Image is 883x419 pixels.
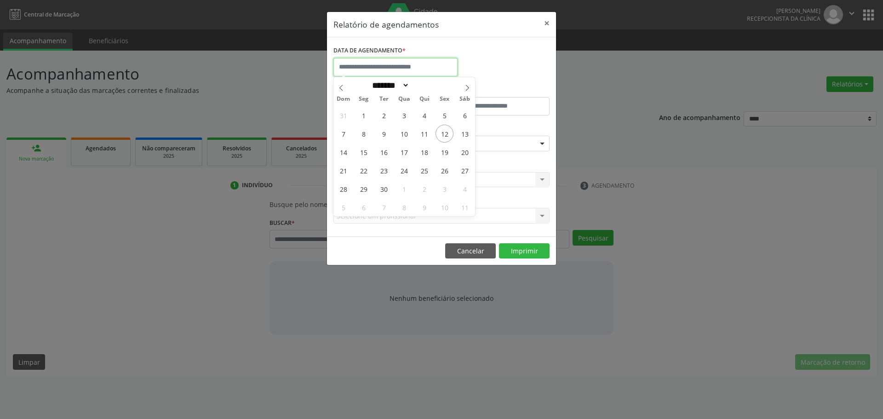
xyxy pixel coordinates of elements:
[436,198,453,216] span: Outubro 10, 2025
[375,198,393,216] span: Outubro 7, 2025
[436,143,453,161] span: Setembro 19, 2025
[415,143,433,161] span: Setembro 18, 2025
[414,96,435,102] span: Qui
[436,180,453,198] span: Outubro 3, 2025
[395,198,413,216] span: Outubro 8, 2025
[355,125,373,143] span: Setembro 8, 2025
[456,180,474,198] span: Outubro 4, 2025
[538,12,556,34] button: Close
[456,198,474,216] span: Outubro 11, 2025
[333,18,439,30] h5: Relatório de agendamentos
[444,83,550,97] label: ATÉ
[456,161,474,179] span: Setembro 27, 2025
[375,125,393,143] span: Setembro 9, 2025
[499,243,550,259] button: Imprimir
[354,96,374,102] span: Seg
[415,198,433,216] span: Outubro 9, 2025
[415,106,433,124] span: Setembro 4, 2025
[334,161,352,179] span: Setembro 21, 2025
[333,44,406,58] label: DATA DE AGENDAMENTO
[334,180,352,198] span: Setembro 28, 2025
[456,125,474,143] span: Setembro 13, 2025
[355,106,373,124] span: Setembro 1, 2025
[435,96,455,102] span: Sex
[436,161,453,179] span: Setembro 26, 2025
[374,96,394,102] span: Ter
[375,180,393,198] span: Setembro 30, 2025
[395,125,413,143] span: Setembro 10, 2025
[375,106,393,124] span: Setembro 2, 2025
[355,161,373,179] span: Setembro 22, 2025
[436,106,453,124] span: Setembro 5, 2025
[395,180,413,198] span: Outubro 1, 2025
[436,125,453,143] span: Setembro 12, 2025
[395,106,413,124] span: Setembro 3, 2025
[375,143,393,161] span: Setembro 16, 2025
[369,80,409,90] select: Month
[375,161,393,179] span: Setembro 23, 2025
[409,80,440,90] input: Year
[455,96,475,102] span: Sáb
[355,143,373,161] span: Setembro 15, 2025
[415,125,433,143] span: Setembro 11, 2025
[355,180,373,198] span: Setembro 29, 2025
[334,198,352,216] span: Outubro 5, 2025
[395,161,413,179] span: Setembro 24, 2025
[334,125,352,143] span: Setembro 7, 2025
[445,243,496,259] button: Cancelar
[415,180,433,198] span: Outubro 2, 2025
[456,143,474,161] span: Setembro 20, 2025
[355,198,373,216] span: Outubro 6, 2025
[456,106,474,124] span: Setembro 6, 2025
[415,161,433,179] span: Setembro 25, 2025
[334,106,352,124] span: Agosto 31, 2025
[333,96,354,102] span: Dom
[334,143,352,161] span: Setembro 14, 2025
[395,143,413,161] span: Setembro 17, 2025
[394,96,414,102] span: Qua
